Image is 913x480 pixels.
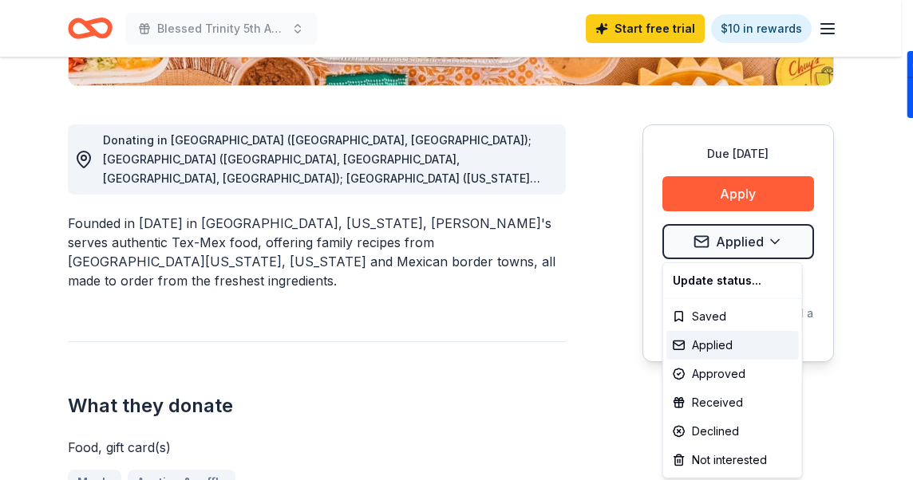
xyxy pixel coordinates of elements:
[666,388,799,417] div: Received
[666,360,799,388] div: Approved
[666,331,799,360] div: Applied
[157,19,285,38] span: Blessed Trinity 5th Anniversary Bingo
[666,446,799,474] div: Not interested
[666,302,799,331] div: Saved
[666,417,799,446] div: Declined
[666,266,799,295] div: Update status...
